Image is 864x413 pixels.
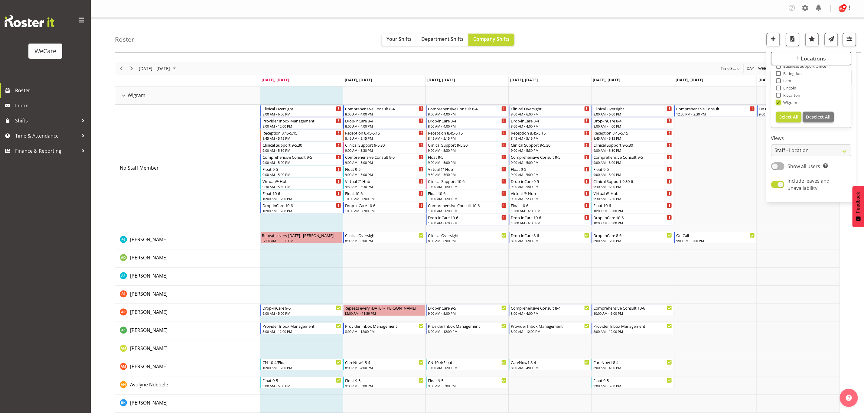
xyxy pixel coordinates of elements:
[34,47,56,56] div: WeCare
[796,55,826,62] span: 1 Locations
[416,34,468,46] button: Department Shifts
[15,131,79,140] span: Time & Attendance
[386,36,412,42] span: Your Shifts
[846,395,852,401] img: help-xxl-2.png
[805,33,819,46] button: Highlight an important date within the roster.
[839,5,846,12] img: michelle-thomas11470.jpg
[853,186,864,227] button: Feedback - Show survey
[767,33,780,46] button: Add a new shift
[5,15,54,27] img: Rosterit website logo
[843,33,856,46] button: Filter Shifts
[15,116,79,125] span: Shifts
[382,34,416,46] button: Your Shifts
[115,36,134,43] h4: Roster
[15,101,88,110] span: Inbox
[468,34,514,46] button: Company Shifts
[473,36,510,42] span: Company Shifts
[771,52,851,65] button: 1 Locations
[421,36,464,42] span: Department Shifts
[786,33,799,46] button: Download a PDF of the roster according to the set date range.
[15,146,79,155] span: Finance & Reporting
[825,33,838,46] button: Send a list of all shifts for the selected filtered period to all rostered employees.
[856,192,861,213] span: Feedback
[15,86,88,95] span: Roster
